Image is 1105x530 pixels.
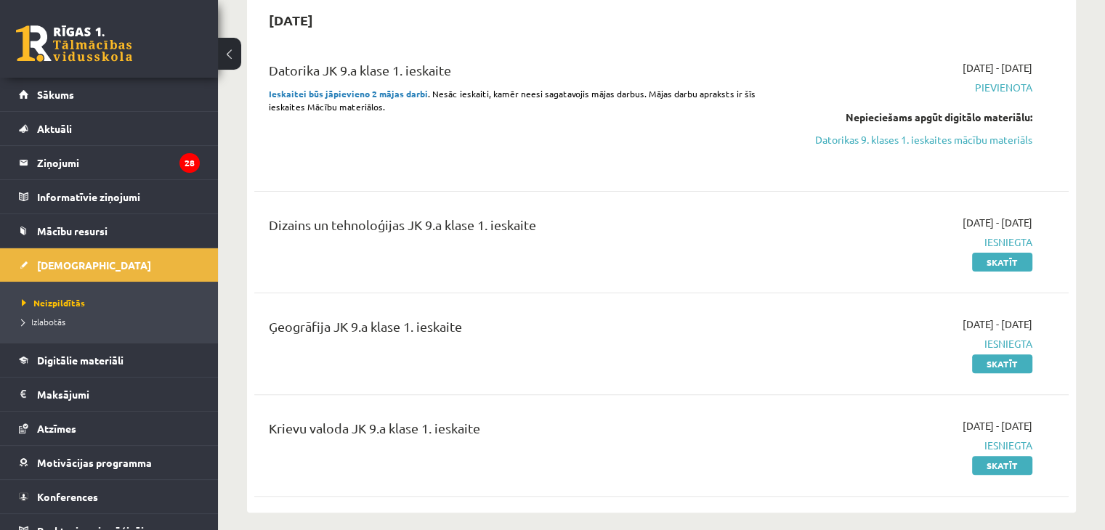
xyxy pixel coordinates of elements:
span: [DATE] - [DATE] [963,317,1032,332]
span: [DATE] - [DATE] [963,418,1032,433]
h2: [DATE] [254,3,328,37]
a: Ziņojumi28 [19,146,200,179]
span: Sākums [37,88,74,101]
legend: Ziņojumi [37,146,200,179]
a: Mācību resursi [19,214,200,248]
span: Izlabotās [22,316,65,327]
span: Pievienota [793,80,1032,95]
span: Konferences [37,490,98,503]
a: Aktuāli [19,112,200,145]
a: Neizpildītās [22,296,203,309]
span: Iesniegta [793,438,1032,453]
span: Atzīmes [37,422,76,435]
a: Skatīt [972,354,1032,373]
span: Digitālie materiāli [37,354,124,367]
div: Datorika JK 9.a klase 1. ieskaite [269,60,771,87]
a: Digitālie materiāli [19,343,200,377]
span: Motivācijas programma [37,456,152,469]
div: Krievu valoda JK 9.a klase 1. ieskaite [269,418,771,445]
span: . Nesāc ieskaiti, kamēr neesi sagatavojis mājas darbus. Mājas darbu apraksts ir šīs ieskaites Māc... [269,88,756,113]
span: [DATE] - [DATE] [963,215,1032,230]
span: Neizpildītās [22,297,85,309]
a: Skatīt [972,253,1032,272]
a: Datorikas 9. klases 1. ieskaites mācību materiāls [793,132,1032,147]
i: 28 [179,153,200,173]
a: Maksājumi [19,378,200,411]
a: Izlabotās [22,315,203,328]
span: Iesniegta [793,235,1032,250]
a: Rīgas 1. Tālmācības vidusskola [16,25,132,62]
div: Dizains un tehnoloģijas JK 9.a klase 1. ieskaite [269,215,771,242]
span: Iesniegta [793,336,1032,351]
legend: Informatīvie ziņojumi [37,180,200,213]
span: Mācību resursi [37,224,108,237]
a: [DEMOGRAPHIC_DATA] [19,248,200,282]
span: Aktuāli [37,122,72,135]
div: Ģeogrāfija JK 9.a klase 1. ieskaite [269,317,771,343]
a: Motivācijas programma [19,446,200,479]
a: Atzīmes [19,412,200,445]
div: Nepieciešams apgūt digitālo materiālu: [793,110,1032,125]
a: Konferences [19,480,200,513]
a: Sākums [19,78,200,111]
strong: Ieskaitei būs jāpievieno 2 mājas darbi [269,88,428,99]
span: [DEMOGRAPHIC_DATA] [37,258,151,272]
a: Skatīt [972,456,1032,475]
a: Informatīvie ziņojumi [19,180,200,213]
legend: Maksājumi [37,378,200,411]
span: [DATE] - [DATE] [963,60,1032,76]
